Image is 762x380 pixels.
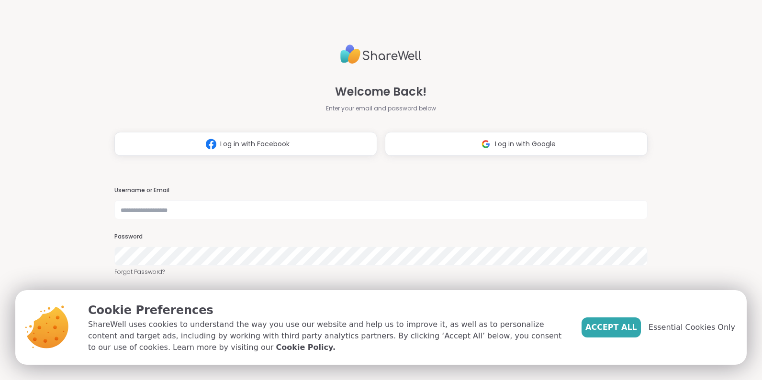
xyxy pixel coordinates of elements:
button: Accept All [582,317,641,337]
h3: Username or Email [114,186,648,195]
a: Forgot Password? [114,268,648,276]
a: Cookie Policy. [276,342,336,353]
h3: Password [114,233,648,241]
span: Log in with Facebook [220,139,290,149]
button: Log in with Facebook [114,132,377,156]
span: Essential Cookies Only [649,322,735,333]
p: ShareWell uses cookies to understand the way you use our website and help us to improve it, as we... [88,319,566,353]
img: ShareWell Logomark [202,135,220,153]
p: Cookie Preferences [88,302,566,319]
img: ShareWell Logomark [477,135,495,153]
span: Accept All [585,322,637,333]
span: Log in with Google [495,139,556,149]
span: Welcome Back! [335,83,426,100]
img: ShareWell Logo [340,41,422,68]
span: Enter your email and password below [326,104,436,113]
button: Log in with Google [385,132,648,156]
